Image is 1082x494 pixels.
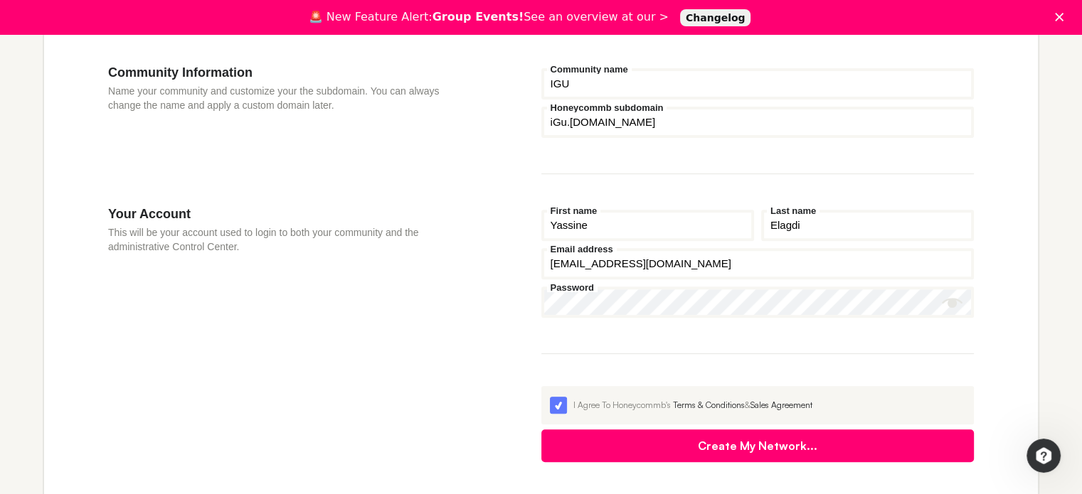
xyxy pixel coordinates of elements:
p: This will be your account used to login to both your community and the administrative Control Cen... [108,225,456,254]
a: Sales Agreement [750,399,812,410]
p: Name your community and customize your the subdomain. You can always change the name and apply a ... [108,84,456,112]
div: 🚨 New Feature Alert: See an overview at our > [309,10,669,24]
b: Group Events! [433,10,524,23]
label: Password [547,283,598,292]
div: Close [1055,13,1069,21]
input: your-subdomain.honeycommb.com [541,107,975,138]
button: Create My Network... [541,429,975,462]
input: Email address [541,248,975,279]
label: Honeycommb subdomain [547,103,667,112]
input: Last name [761,210,974,241]
button: Show password [942,292,963,313]
a: Terms & Conditions [673,399,745,410]
input: First name [541,210,754,241]
h3: Community Information [108,65,456,80]
div: I Agree To Honeycommb's & [573,399,966,412]
a: Changelog [680,9,751,26]
h3: Your Account [108,206,456,222]
label: First name [547,206,601,215]
iframe: Intercom live chat [1027,439,1061,473]
label: Email address [547,245,617,254]
label: Last name [767,206,820,215]
label: Community name [547,65,632,74]
input: Community name [541,68,975,100]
